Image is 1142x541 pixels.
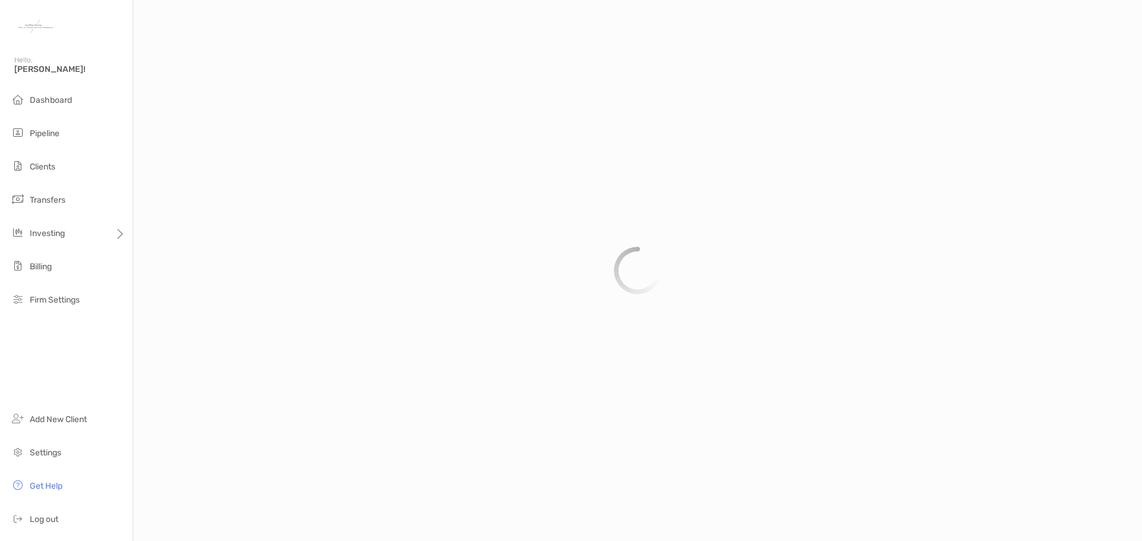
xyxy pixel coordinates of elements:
[30,414,87,424] span: Add New Client
[30,228,65,238] span: Investing
[11,259,25,273] img: billing icon
[11,192,25,206] img: transfers icon
[30,262,52,272] span: Billing
[11,92,25,106] img: dashboard icon
[30,95,72,105] span: Dashboard
[30,128,59,139] span: Pipeline
[11,125,25,140] img: pipeline icon
[30,195,65,205] span: Transfers
[30,481,62,491] span: Get Help
[14,5,57,48] img: Zoe Logo
[11,159,25,173] img: clients icon
[30,514,58,524] span: Log out
[14,64,126,74] span: [PERSON_NAME]!
[11,411,25,426] img: add_new_client icon
[11,511,25,526] img: logout icon
[30,162,55,172] span: Clients
[11,292,25,306] img: firm-settings icon
[30,448,61,458] span: Settings
[30,295,80,305] span: Firm Settings
[11,445,25,459] img: settings icon
[11,478,25,492] img: get-help icon
[11,225,25,240] img: investing icon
